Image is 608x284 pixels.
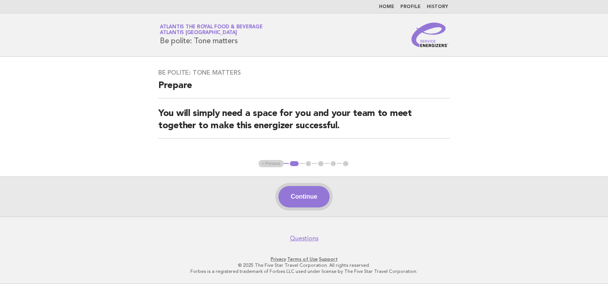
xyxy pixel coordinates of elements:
[158,108,450,139] h2: You will simply need a space for you and your team to meet together to make this energizer succes...
[158,69,450,77] h3: Be polite: Tone matters
[379,5,394,9] a: Home
[411,23,448,47] img: Service Energizers
[160,31,237,36] span: Atlantis [GEOGRAPHIC_DATA]
[158,80,450,98] h2: Prepare
[70,256,538,262] p: · ·
[271,256,286,262] a: Privacy
[290,235,319,242] a: Questions
[319,256,338,262] a: Support
[289,160,300,168] button: 1
[400,5,421,9] a: Profile
[278,186,329,207] button: Continue
[287,256,318,262] a: Terms of Use
[70,262,538,268] p: © 2025 The Five Star Travel Corporation. All rights reserved.
[427,5,448,9] a: History
[70,268,538,274] p: Forbes is a registered trademark of Forbes LLC used under license by The Five Star Travel Corpora...
[160,24,263,35] a: Atlantis the Royal Food & BeverageAtlantis [GEOGRAPHIC_DATA]
[160,25,263,45] h1: Be polite: Tone matters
